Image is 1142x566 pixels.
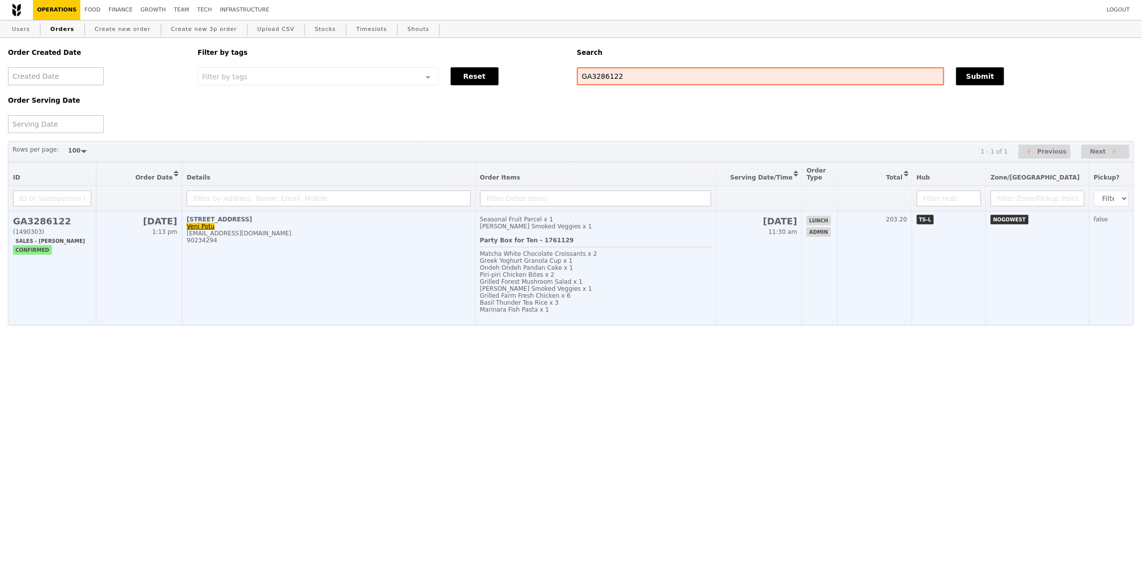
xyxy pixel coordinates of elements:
a: Timeslots [352,20,391,38]
a: Create new order [91,20,155,38]
input: Filter Zone/Pickup Point [991,190,1085,206]
input: Serving Date [8,115,104,133]
input: Filter Hub [917,190,981,206]
h5: Filter by tags [198,49,565,56]
div: 90234294 [187,237,470,244]
h2: [DATE] [101,216,177,226]
span: Order Items [480,174,521,181]
span: Zone/[GEOGRAPHIC_DATA] [991,174,1080,181]
div: [EMAIL_ADDRESS][DOMAIN_NAME] [187,230,470,237]
a: Stocks [311,20,340,38]
h5: Search [577,49,1134,56]
h2: GA3286122 [13,216,91,226]
span: Details [187,174,210,181]
button: Next [1082,145,1130,159]
h5: Order Serving Date [8,97,186,104]
span: Piri‑piri Chicken Bites x 2 [480,271,555,278]
input: Filter Order Items [480,190,711,206]
img: Grain logo [12,3,21,16]
span: Ondeh Ondeh Pandan Cake x 1 [480,264,573,271]
a: Orders [46,20,78,38]
span: Basil Thunder Tea Rice x 3 [480,299,559,306]
div: (1490303) [13,228,91,235]
span: confirmed [13,245,52,255]
span: Previous [1038,146,1067,158]
div: [PERSON_NAME] Smoked Veggies x 1 [480,223,711,230]
span: ID [13,174,20,181]
button: Reset [451,67,499,85]
a: Shouts [404,20,434,38]
span: TS-L [917,215,934,224]
button: Submit [956,67,1004,85]
div: Seasonal Fruit Parcel x 1 [480,216,711,223]
span: NOGOWEST [991,215,1028,224]
span: [PERSON_NAME] Smoked Veggies x 1 [480,285,592,292]
span: Sales - [PERSON_NAME] [13,236,87,246]
label: Rows per page: [12,145,59,155]
a: Upload CSV [254,20,298,38]
a: Create new 3p order [167,20,241,38]
span: admin [807,227,831,237]
span: Pickup? [1094,174,1120,181]
span: Matcha White Chocolate Croissants x 2 [480,250,597,257]
span: Hub [917,174,930,181]
div: [STREET_ADDRESS] [187,216,470,223]
span: Order Type [807,167,826,181]
input: Filter by Address, Name, Email, Mobile [187,190,470,206]
a: Users [8,20,34,38]
span: Greek Yoghurt Granola Cup x 1 [480,257,573,264]
input: Search any field [577,67,944,85]
span: Next [1090,146,1106,158]
span: lunch [807,216,831,225]
button: Previous [1019,145,1071,159]
span: 11:30 am [769,228,797,235]
span: false [1094,216,1109,223]
div: 1 - 1 of 1 [981,148,1008,155]
a: Veni Potu [187,223,215,230]
input: Created Date [8,67,104,85]
h5: Order Created Date [8,49,186,56]
span: 203.20 [886,216,907,223]
b: Party Box for Ten - 1761129 [480,237,574,244]
span: Marinara Fish Pasta x 1 [480,306,550,313]
span: Filter by tags [202,72,248,81]
span: Grilled Farm Fresh Chicken x 6 [480,292,571,299]
input: ID or Salesperson name [13,190,91,206]
h2: [DATE] [721,216,798,226]
span: 1:13 pm [152,228,177,235]
span: Grilled Forest Mushroom Salad x 1 [480,278,583,285]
